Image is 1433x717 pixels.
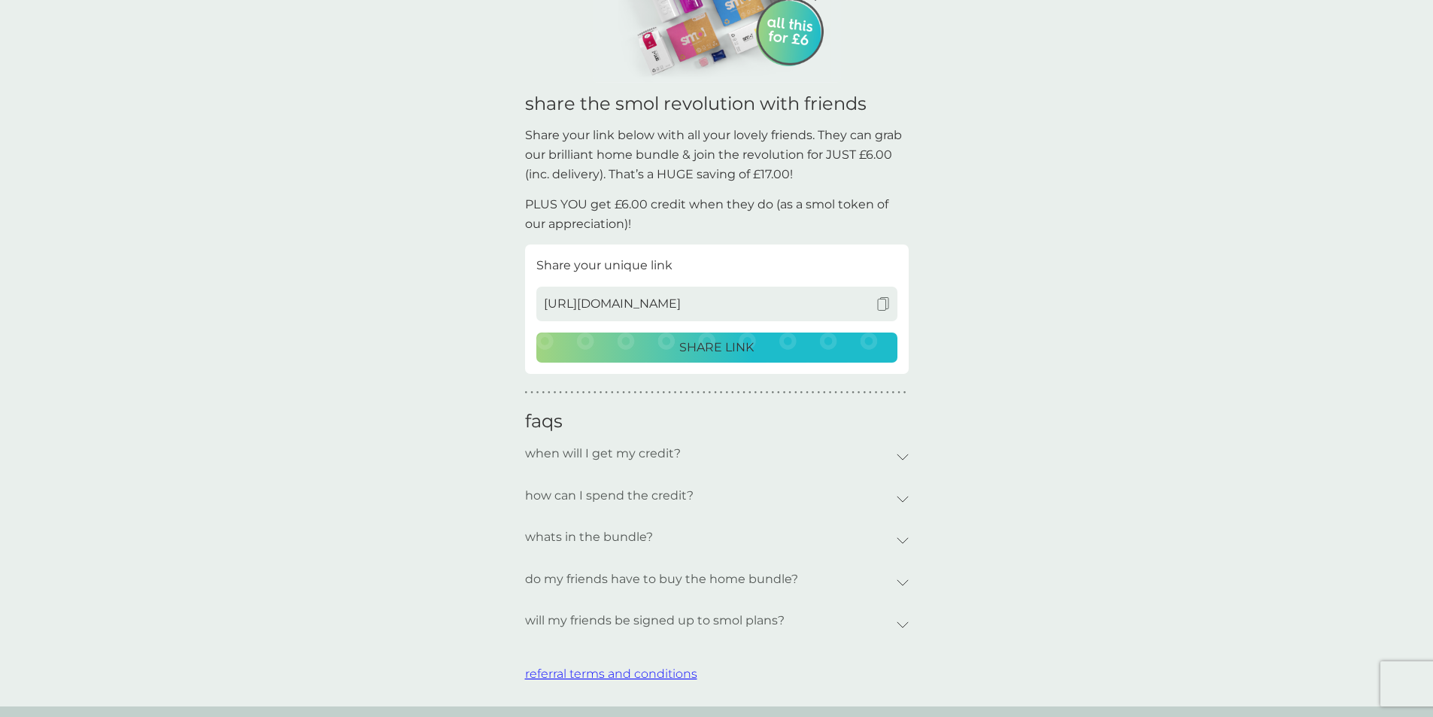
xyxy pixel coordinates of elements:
p: ● [651,389,654,396]
p: ● [725,389,728,396]
p: ● [548,389,551,396]
button: SHARE LINK [536,333,897,363]
p: ● [852,389,855,396]
p: ● [777,389,780,396]
p: ● [565,389,568,396]
button: referral terms and conditions [525,664,697,684]
p: Share your unique link [536,256,897,275]
p: ● [542,389,545,396]
p: ● [714,389,717,396]
p: ● [742,389,745,396]
span: [URL][DOMAIN_NAME] [544,294,681,314]
p: ● [554,389,557,396]
p: ● [846,389,849,396]
p: ● [622,389,625,396]
p: ● [771,389,774,396]
p: ● [875,389,878,396]
p: ● [668,389,671,396]
p: ● [823,389,826,396]
p: ● [536,389,539,396]
p: ● [880,389,883,396]
p: ● [571,389,574,396]
p: ● [633,389,636,396]
p: ● [628,389,631,396]
h1: share the smol revolution with friends [525,93,909,115]
p: ● [691,389,694,396]
p: ● [697,389,700,396]
p: ● [525,389,528,396]
p: SHARE LINK [679,338,754,357]
p: ● [657,389,660,396]
p: ● [788,389,791,396]
p: ● [703,389,706,396]
p: when will I get my credit? [525,436,681,471]
p: ● [685,389,688,396]
p: ● [709,389,712,396]
p: ● [794,389,797,396]
p: ● [766,389,769,396]
p: ● [863,389,866,396]
p: ● [783,389,786,396]
p: ● [829,389,832,396]
p: ● [611,389,614,396]
p: ● [897,389,900,396]
p: ● [760,389,763,396]
p: ● [639,389,642,396]
p: ● [600,389,603,396]
p: whats in the bundle? [525,520,653,554]
p: do my friends have to buy the home bundle? [525,562,798,597]
h2: faqs [525,411,909,436]
p: ● [617,389,620,396]
p: ● [817,389,820,396]
p: ● [594,389,597,396]
p: will my friends be signed up to smol plans? [525,603,785,638]
p: ● [737,389,740,396]
p: ● [754,389,757,396]
p: ● [886,389,889,396]
p: ● [559,389,562,396]
p: ● [748,389,751,396]
p: ● [663,389,666,396]
p: ● [576,389,579,396]
p: ● [806,389,809,396]
p: ● [645,389,648,396]
p: ● [605,389,608,396]
p: ● [530,389,533,396]
p: PLUS YOU get £6.00 credit when they do (as a smol token of our appreciation)! [525,195,909,233]
p: Share your link below with all your lovely friends. They can grab our brilliant home bundle & joi... [525,126,909,184]
span: referral terms and conditions [525,667,697,681]
p: ● [869,389,872,396]
p: ● [731,389,734,396]
p: ● [587,389,591,396]
p: ● [674,389,677,396]
p: how can I spend the credit? [525,479,694,513]
p: ● [812,389,815,396]
p: ● [858,389,861,396]
p: ● [834,389,837,396]
p: ● [800,389,803,396]
p: ● [679,389,682,396]
p: ● [892,389,895,396]
p: ● [840,389,843,396]
p: ● [582,389,585,396]
p: ● [720,389,723,396]
p: ● [903,389,906,396]
img: copy to clipboard [876,297,890,311]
